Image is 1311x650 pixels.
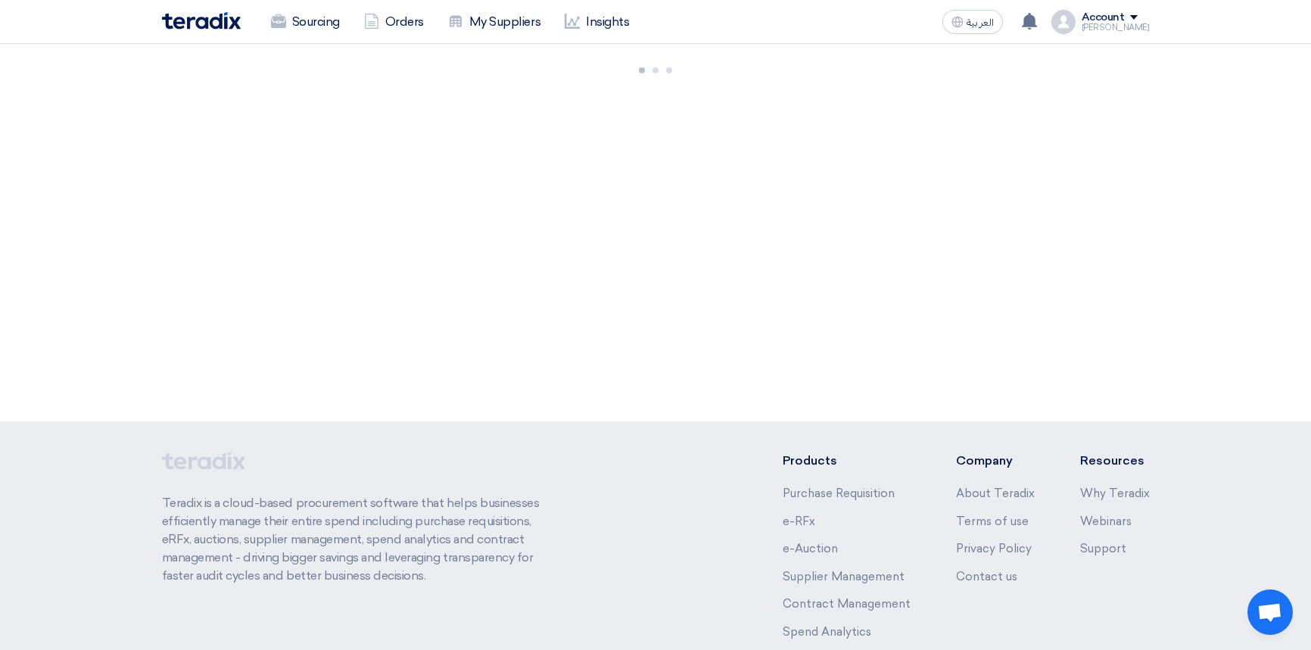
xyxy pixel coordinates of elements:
a: Sourcing [259,5,352,39]
div: Account [1082,11,1125,24]
button: العربية [942,10,1003,34]
a: Terms of use [956,515,1029,528]
a: About Teradix [956,487,1035,500]
a: Privacy Policy [956,542,1032,555]
li: Company [956,452,1035,470]
a: Orders [352,5,436,39]
img: Teradix logo [162,12,241,30]
a: Purchase Requisition [783,487,895,500]
a: Webinars [1080,515,1132,528]
a: Supplier Management [783,570,905,583]
a: e-Auction [783,542,838,555]
a: Spend Analytics [783,625,871,639]
a: My Suppliers [436,5,553,39]
li: Resources [1080,452,1150,470]
div: [PERSON_NAME] [1082,23,1150,32]
p: Teradix is a cloud-based procurement software that helps businesses efficiently manage their enti... [162,494,557,585]
a: Why Teradix [1080,487,1150,500]
a: Open chat [1247,589,1293,635]
img: profile_test.png [1051,10,1076,34]
a: Support [1080,542,1126,555]
a: Contract Management [783,597,911,611]
span: العربية [967,17,994,28]
a: Contact us [956,570,1017,583]
a: Insights [553,5,641,39]
li: Products [783,452,911,470]
a: e-RFx [783,515,815,528]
